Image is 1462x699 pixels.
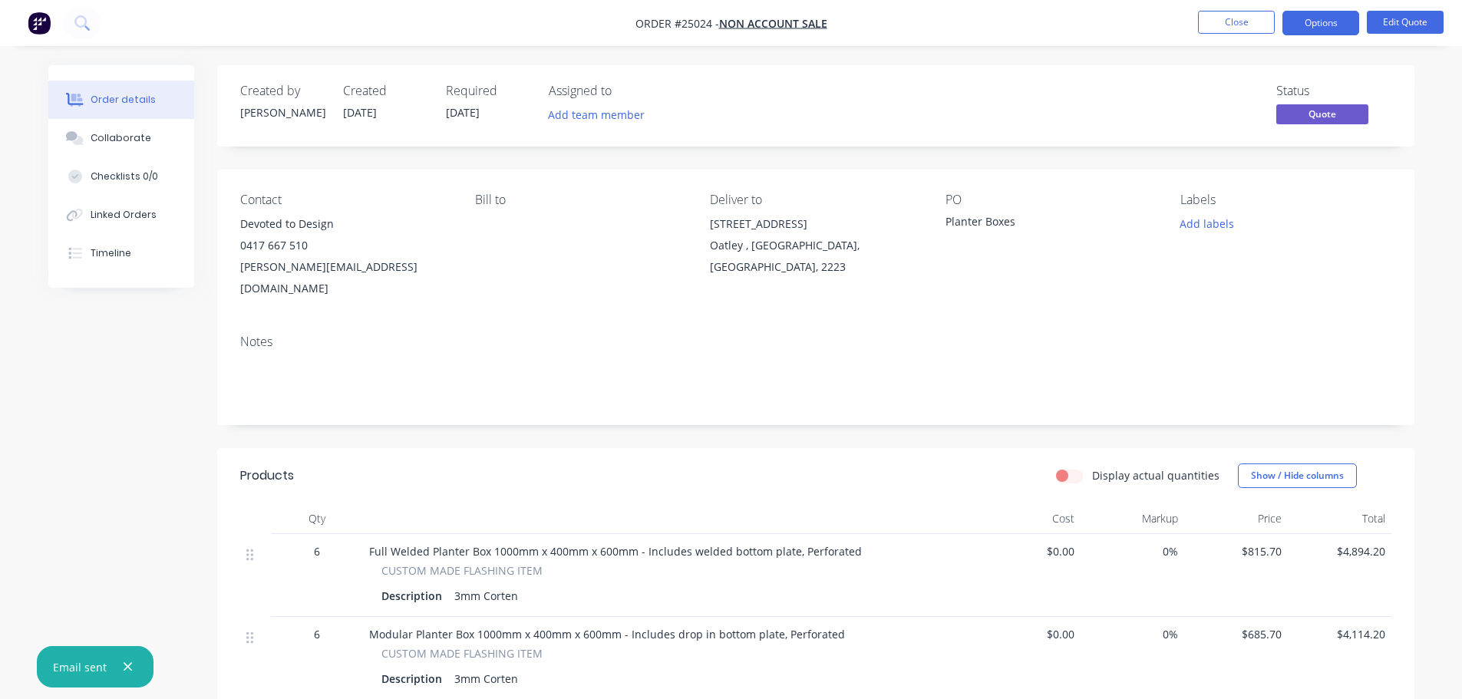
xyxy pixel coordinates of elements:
[91,208,157,222] div: Linked Orders
[1282,11,1359,35] button: Options
[448,668,524,690] div: 3mm Corten
[1180,193,1391,207] div: Labels
[381,645,543,661] span: CUSTOM MADE FLASHING ITEM
[1288,503,1391,534] div: Total
[1294,626,1385,642] span: $4,114.20
[635,16,719,31] span: Order #25024 -
[240,256,450,299] div: [PERSON_NAME][EMAIL_ADDRESS][DOMAIN_NAME]
[53,659,107,675] div: Email sent
[48,157,194,196] button: Checklists 0/0
[271,503,363,534] div: Qty
[1184,503,1288,534] div: Price
[1294,543,1385,559] span: $4,894.20
[240,335,1391,349] div: Notes
[343,84,427,98] div: Created
[1172,213,1243,234] button: Add labels
[369,627,845,641] span: Modular Planter Box 1000mm x 400mm x 600mm - Includes drop in bottom plate, Perforated
[240,467,294,485] div: Products
[91,246,131,260] div: Timeline
[240,235,450,256] div: 0417 667 510
[1238,463,1357,488] button: Show / Hide columns
[240,193,450,207] div: Contact
[28,12,51,35] img: Factory
[1276,84,1391,98] div: Status
[710,193,920,207] div: Deliver to
[540,104,652,125] button: Add team member
[314,626,320,642] span: 6
[1092,467,1219,483] label: Display actual quantities
[240,213,450,235] div: Devoted to Design
[91,131,151,145] div: Collaborate
[446,84,530,98] div: Required
[1276,104,1368,124] span: Quote
[710,213,920,278] div: [STREET_ADDRESS]Oatley , [GEOGRAPHIC_DATA], [GEOGRAPHIC_DATA], 2223
[710,213,920,235] div: [STREET_ADDRESS]
[946,193,1156,207] div: PO
[343,105,377,120] span: [DATE]
[1087,543,1178,559] span: 0%
[446,105,480,120] span: [DATE]
[1081,503,1184,534] div: Markup
[549,84,702,98] div: Assigned to
[710,235,920,278] div: Oatley , [GEOGRAPHIC_DATA], [GEOGRAPHIC_DATA], 2223
[1190,543,1282,559] span: $815.70
[48,196,194,234] button: Linked Orders
[1367,11,1444,34] button: Edit Quote
[91,93,156,107] div: Order details
[1087,626,1178,642] span: 0%
[48,81,194,119] button: Order details
[977,503,1081,534] div: Cost
[448,585,524,607] div: 3mm Corten
[946,213,1137,235] div: Planter Boxes
[369,544,862,559] span: Full Welded Planter Box 1000mm x 400mm x 600mm - Includes welded bottom plate, Perforated
[381,585,448,607] div: Description
[48,119,194,157] button: Collaborate
[1190,626,1282,642] span: $685.70
[91,170,158,183] div: Checklists 0/0
[983,543,1074,559] span: $0.00
[549,104,653,125] button: Add team member
[48,234,194,272] button: Timeline
[381,562,543,579] span: CUSTOM MADE FLASHING ITEM
[314,543,320,559] span: 6
[240,213,450,299] div: Devoted to Design0417 667 510[PERSON_NAME][EMAIL_ADDRESS][DOMAIN_NAME]
[719,16,827,31] a: NON ACCOUNT SALE
[381,668,448,690] div: Description
[1198,11,1275,34] button: Close
[983,626,1074,642] span: $0.00
[240,104,325,120] div: [PERSON_NAME]
[240,84,325,98] div: Created by
[475,193,685,207] div: Bill to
